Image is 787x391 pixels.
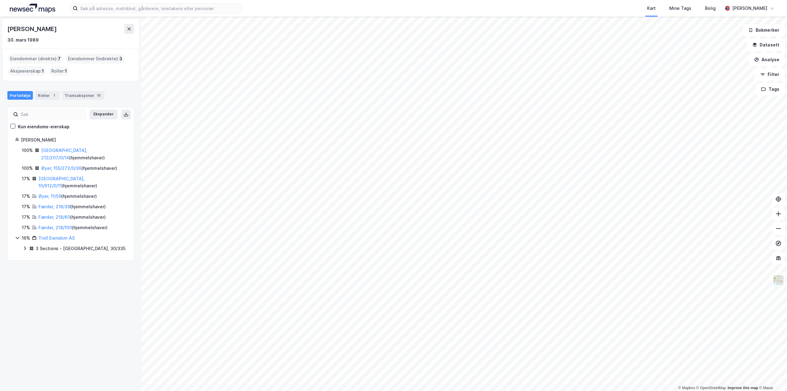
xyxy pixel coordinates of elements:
[35,91,60,100] div: Roller
[7,36,39,44] div: 30. mars 1989
[7,91,33,100] div: Portefølje
[38,203,106,210] div: ( hjemmelshaver )
[38,224,108,231] div: ( hjemmelshaver )
[38,175,126,190] div: ( hjemmelshaver )
[755,68,785,81] button: Filter
[58,55,61,62] span: 7
[18,123,69,130] div: Kun eiendoms-eierskap
[22,165,33,172] div: 100%
[749,54,785,66] button: Analyse
[65,54,125,64] div: Eiendommer (Indirekte) :
[705,5,716,12] div: Bolig
[728,386,758,390] a: Improve this map
[696,386,726,390] a: OpenStreetMap
[732,5,767,12] div: [PERSON_NAME]
[96,92,102,98] div: 10
[22,147,33,154] div: 100%
[22,175,30,182] div: 17%
[678,386,695,390] a: Mapbox
[747,39,785,51] button: Datasett
[89,110,117,119] button: Ekspander
[7,24,58,34] div: [PERSON_NAME]
[42,67,44,75] span: 1
[647,5,656,12] div: Kart
[38,235,75,241] a: Troll Eiendom AS
[51,92,57,98] div: 1
[38,213,106,221] div: ( hjemmelshaver )
[756,361,787,391] div: Kontrollprogram for chat
[49,66,69,76] div: Roller :
[773,274,784,286] img: Z
[669,5,691,12] div: Mine Tags
[41,147,126,162] div: ( hjemmelshaver )
[22,234,30,242] div: 16%
[41,166,81,171] a: Øyer, 155/272/0/36
[41,148,87,160] a: [GEOGRAPHIC_DATA], 212/207/0/14
[38,176,85,189] a: [GEOGRAPHIC_DATA], 10/612/0/11
[10,4,55,13] img: logo.a4113a55bc3d86da70a041830d287a7e.svg
[41,165,117,172] div: ( hjemmelshaver )
[38,214,70,220] a: Færder, 218/60
[18,110,85,119] input: Søk
[756,361,787,391] iframe: Chat Widget
[65,67,67,75] span: 1
[22,213,30,221] div: 17%
[119,55,122,62] span: 3
[38,204,70,209] a: Færder, 218/39
[22,203,30,210] div: 17%
[38,225,72,230] a: Færder, 218/100
[22,193,30,200] div: 17%
[8,66,46,76] div: Aksjeeierskap :
[22,224,30,231] div: 17%
[62,91,105,100] div: Transaksjoner
[38,194,61,199] a: Øyer, 11/59
[743,24,785,36] button: Bokmerker
[36,245,125,252] div: 3 Sections - [GEOGRAPHIC_DATA], 30/335
[8,54,63,64] div: Eiendommer (direkte) :
[38,193,97,200] div: ( hjemmelshaver )
[21,136,126,144] div: [PERSON_NAME]
[756,83,785,95] button: Tags
[78,4,242,13] input: Søk på adresse, matrikkel, gårdeiere, leietakere eller personer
